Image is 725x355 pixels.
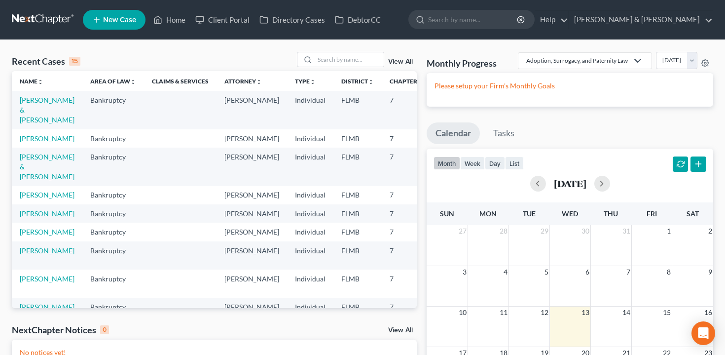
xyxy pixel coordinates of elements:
[287,91,333,129] td: Individual
[382,148,431,186] td: 7
[130,79,136,85] i: unfold_more
[224,78,262,85] a: Attorneyunfold_more
[190,11,254,29] a: Client Portal
[12,324,109,336] div: NextChapter Notices
[287,129,333,148] td: Individual
[621,307,631,318] span: 14
[458,307,468,318] span: 10
[82,223,144,241] td: Bankruptcy
[333,223,382,241] td: FLMB
[333,129,382,148] td: FLMB
[707,266,713,278] span: 9
[295,78,316,85] a: Typeunfold_more
[666,225,672,237] span: 1
[554,178,586,189] h2: [DATE]
[217,298,287,316] td: [PERSON_NAME]
[505,157,524,170] button: list
[217,241,287,270] td: [PERSON_NAME]
[217,204,287,223] td: [PERSON_NAME]
[20,134,74,143] a: [PERSON_NAME]
[20,78,43,85] a: Nameunfold_more
[382,129,431,148] td: 7
[499,225,508,237] span: 28
[20,303,74,311] a: [PERSON_NAME]
[427,57,497,69] h3: Monthly Progress
[82,186,144,204] td: Bankruptcy
[388,327,413,334] a: View All
[562,209,578,218] span: Wed
[287,298,333,316] td: Individual
[20,209,74,218] a: [PERSON_NAME]
[20,228,74,236] a: [PERSON_NAME]
[703,307,713,318] span: 16
[382,223,431,241] td: 7
[82,91,144,129] td: Bankruptcy
[20,275,74,283] a: [PERSON_NAME]
[217,148,287,186] td: [PERSON_NAME]
[20,153,74,181] a: [PERSON_NAME] & [PERSON_NAME]
[287,148,333,186] td: Individual
[217,91,287,129] td: [PERSON_NAME]
[310,79,316,85] i: unfold_more
[503,266,508,278] span: 4
[82,204,144,223] td: Bankruptcy
[82,129,144,148] td: Bankruptcy
[499,307,508,318] span: 11
[666,266,672,278] span: 8
[217,129,287,148] td: [PERSON_NAME]
[462,266,468,278] span: 3
[435,81,705,91] p: Please setup your Firm's Monthly Goals
[382,186,431,204] td: 7
[621,225,631,237] span: 31
[90,78,136,85] a: Area of Lawunfold_more
[580,225,590,237] span: 30
[458,225,468,237] span: 27
[440,209,454,218] span: Sun
[315,52,384,67] input: Search by name...
[20,191,74,199] a: [PERSON_NAME]
[100,325,109,334] div: 0
[540,307,549,318] span: 12
[333,270,382,298] td: FLMB
[333,298,382,316] td: FLMB
[485,157,505,170] button: day
[544,266,549,278] span: 5
[647,209,657,218] span: Fri
[604,209,618,218] span: Thu
[333,186,382,204] td: FLMB
[341,78,374,85] a: Districtunfold_more
[20,246,74,255] a: [PERSON_NAME]
[569,11,713,29] a: [PERSON_NAME] & [PERSON_NAME]
[691,321,715,345] div: Open Intercom Messenger
[333,204,382,223] td: FLMB
[333,148,382,186] td: FLMB
[382,91,431,129] td: 7
[368,79,374,85] i: unfold_more
[427,122,480,144] a: Calendar
[390,78,423,85] a: Chapterunfold_more
[434,157,460,170] button: month
[687,209,699,218] span: Sat
[217,223,287,241] td: [PERSON_NAME]
[460,157,485,170] button: week
[217,186,287,204] td: [PERSON_NAME]
[20,96,74,124] a: [PERSON_NAME] & [PERSON_NAME]
[82,270,144,298] td: Bankruptcy
[144,71,217,91] th: Claims & Services
[540,225,549,237] span: 29
[12,55,80,67] div: Recent Cases
[580,307,590,318] span: 13
[625,266,631,278] span: 7
[382,270,431,298] td: 7
[333,91,382,129] td: FLMB
[82,148,144,186] td: Bankruptcy
[287,241,333,270] td: Individual
[254,11,330,29] a: Directory Cases
[330,11,386,29] a: DebtorCC
[535,11,568,29] a: Help
[584,266,590,278] span: 6
[382,241,431,270] td: 7
[287,270,333,298] td: Individual
[388,58,413,65] a: View All
[217,270,287,298] td: [PERSON_NAME]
